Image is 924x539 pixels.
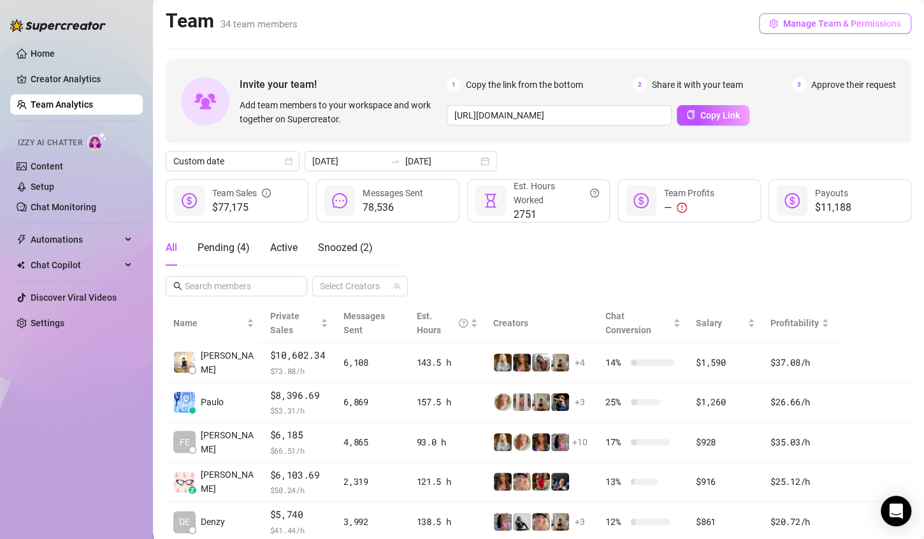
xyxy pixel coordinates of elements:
[390,156,400,166] span: swap-right
[201,468,254,496] span: [PERSON_NAME]
[363,200,422,215] span: 78,536
[551,393,569,411] img: Kaliana
[686,110,695,119] span: copy
[270,428,328,443] span: $6,185
[416,356,478,370] div: 143.5 h
[201,515,225,529] span: Denzy
[201,428,254,456] span: [PERSON_NAME]
[696,515,755,529] div: $861
[31,161,63,171] a: Content
[759,13,911,34] button: Manage Team & Permissions
[31,99,93,110] a: Team Analytics
[494,473,512,491] img: Kenzie
[770,395,829,409] div: $26.66 /h
[198,240,250,255] div: Pending ( 4 )
[677,203,687,213] span: exclamation-circle
[483,193,498,208] span: hourglass
[696,395,755,409] div: $1,260
[343,395,401,409] div: 6,869
[447,78,461,92] span: 1
[270,444,328,457] span: $ 66.51 /h
[17,261,25,269] img: Chat Copilot
[551,473,569,491] img: Lakelyn
[182,193,197,208] span: dollar-circle
[18,137,82,149] span: Izzy AI Chatter
[605,475,626,489] span: 13 %
[270,364,328,377] span: $ 73.88 /h
[551,433,569,451] img: Kota
[633,193,649,208] span: dollar-circle
[494,513,512,531] img: Kota
[416,475,478,489] div: 121.5 h
[262,186,271,200] span: info-circle
[494,354,512,371] img: Kleio
[815,188,848,198] span: Payouts
[770,515,829,529] div: $20.72 /h
[270,484,328,496] span: $ 50.24 /h
[189,486,196,494] div: z
[605,356,626,370] span: 14 %
[393,282,401,290] span: team
[173,316,244,330] span: Name
[31,318,64,328] a: Settings
[551,354,569,371] img: Natasha
[532,473,550,491] img: Caroline
[770,318,819,328] span: Profitability
[815,200,851,215] span: $11,188
[575,515,585,529] span: + 3
[532,393,550,411] img: Natasha
[332,193,347,208] span: message
[343,356,401,370] div: 6,108
[343,311,385,335] span: Messages Sent
[532,513,550,531] img: Tyra
[575,356,585,370] span: + 4
[343,515,401,529] div: 3,992
[769,19,778,28] span: setting
[416,395,478,409] div: 157.5 h
[486,304,598,343] th: Creators
[212,200,271,215] span: $77,175
[605,435,626,449] span: 17 %
[677,105,749,126] button: Copy Link
[494,433,512,451] img: Kleio
[363,188,422,198] span: Messages Sent
[664,188,714,198] span: Team Profits
[31,69,133,89] a: Creator Analytics
[783,18,901,29] span: Manage Team & Permissions
[696,356,755,370] div: $1,590
[201,349,254,377] span: [PERSON_NAME]
[416,309,468,337] div: Est. Hours
[166,9,298,33] h2: Team
[466,78,583,92] span: Copy the link from the bottom
[17,234,27,245] span: thunderbolt
[405,154,478,168] input: End date
[514,179,599,207] div: Est. Hours Worked
[166,240,177,255] div: All
[185,279,289,293] input: Search members
[31,202,96,212] a: Chat Monitoring
[166,304,262,343] th: Name
[31,229,121,250] span: Automations
[31,182,54,192] a: Setup
[270,311,299,335] span: Private Sales
[572,435,588,449] span: + 10
[700,110,740,120] span: Copy Link
[784,193,800,208] span: dollar-circle
[514,207,599,222] span: 2751
[513,433,531,451] img: Amy Pond
[605,311,651,335] span: Chat Conversion
[270,388,328,403] span: $8,396.69
[174,352,195,373] img: Adam Bautista
[770,435,829,449] div: $35.03 /h
[240,76,447,92] span: Invite your team!
[240,98,442,126] span: Add team members to your workspace and work together on Supercreator.
[174,471,195,492] img: Alexandra Lator…
[270,507,328,522] span: $5,740
[605,395,626,409] span: 25 %
[180,435,190,449] span: FE
[173,282,182,291] span: search
[696,475,755,489] div: $916
[390,156,400,166] span: to
[220,18,298,30] span: 34 team members
[532,433,550,451] img: Kenzie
